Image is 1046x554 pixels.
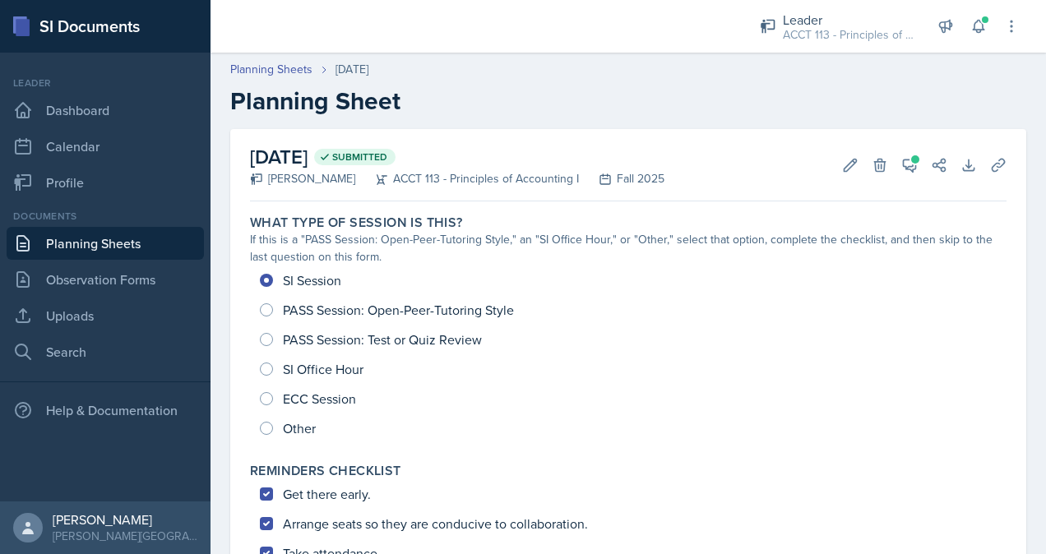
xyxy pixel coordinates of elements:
[53,511,197,528] div: [PERSON_NAME]
[230,86,1026,116] h2: Planning Sheet
[7,76,204,90] div: Leader
[7,209,204,224] div: Documents
[53,528,197,544] div: [PERSON_NAME][GEOGRAPHIC_DATA]
[250,215,463,231] label: What type of session is this?
[7,335,204,368] a: Search
[783,10,914,30] div: Leader
[250,463,401,479] label: Reminders Checklist
[230,61,312,78] a: Planning Sheets
[355,170,579,187] div: ACCT 113 - Principles of Accounting I
[7,227,204,260] a: Planning Sheets
[7,94,204,127] a: Dashboard
[250,170,355,187] div: [PERSON_NAME]
[579,170,664,187] div: Fall 2025
[7,130,204,163] a: Calendar
[250,142,664,172] h2: [DATE]
[250,231,1007,265] div: If this is a "PASS Session: Open-Peer-Tutoring Style," an "SI Office Hour," or "Other," select th...
[7,263,204,296] a: Observation Forms
[7,299,204,332] a: Uploads
[783,26,914,44] div: ACCT 113 - Principles of Accounting I / Fall 2025
[7,166,204,199] a: Profile
[336,61,368,78] div: [DATE]
[7,394,204,427] div: Help & Documentation
[332,150,387,164] span: Submitted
